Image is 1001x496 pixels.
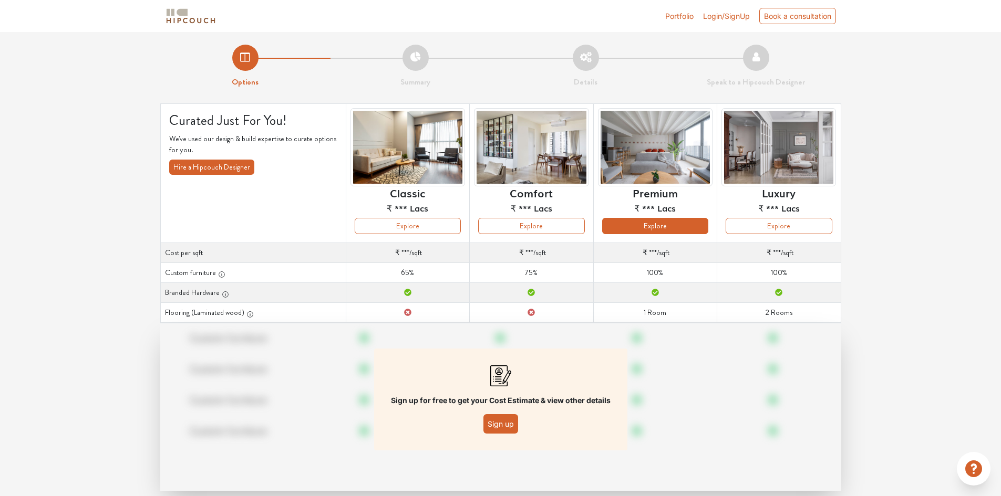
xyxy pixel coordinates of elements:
[707,76,805,88] strong: Speak to a Hipcouch Designer
[474,108,589,186] img: header-preview
[478,218,584,234] button: Explore
[355,218,461,234] button: Explore
[759,8,836,24] div: Book a consultation
[169,112,337,129] h4: Curated Just For You!
[346,263,469,283] td: 65%
[574,76,597,88] strong: Details
[160,303,346,323] th: Flooring (Laminated wood)
[470,263,593,283] td: 75%
[602,218,708,234] button: Explore
[346,243,469,263] td: /sqft
[391,395,611,406] p: Sign up for free to get your Cost Estimate & view other details
[160,243,346,263] th: Cost per sqft
[717,303,841,323] td: 2 Rooms
[169,133,337,155] p: We've used our design & build expertise to curate options for you.
[721,108,836,186] img: header-preview
[350,108,465,186] img: header-preview
[726,218,832,234] button: Explore
[483,414,518,434] button: Sign up
[717,263,841,283] td: 100%
[717,243,841,263] td: /sqft
[703,12,750,20] span: Login/SignUp
[510,186,553,199] h6: Comfort
[160,283,346,303] th: Branded Hardware
[169,160,254,175] button: Hire a Hipcouch Designer
[598,108,713,186] img: header-preview
[164,4,217,28] span: logo-horizontal.svg
[232,76,259,88] strong: Options
[164,7,217,25] img: logo-horizontal.svg
[593,243,717,263] td: /sqft
[665,10,694,22] a: Portfolio
[160,263,346,283] th: Custom furniture
[762,186,796,199] h6: Luxury
[400,76,430,88] strong: Summary
[633,186,678,199] h6: Premium
[390,186,425,199] h6: Classic
[470,243,593,263] td: /sqft
[593,263,717,283] td: 100%
[593,303,717,323] td: 1 Room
